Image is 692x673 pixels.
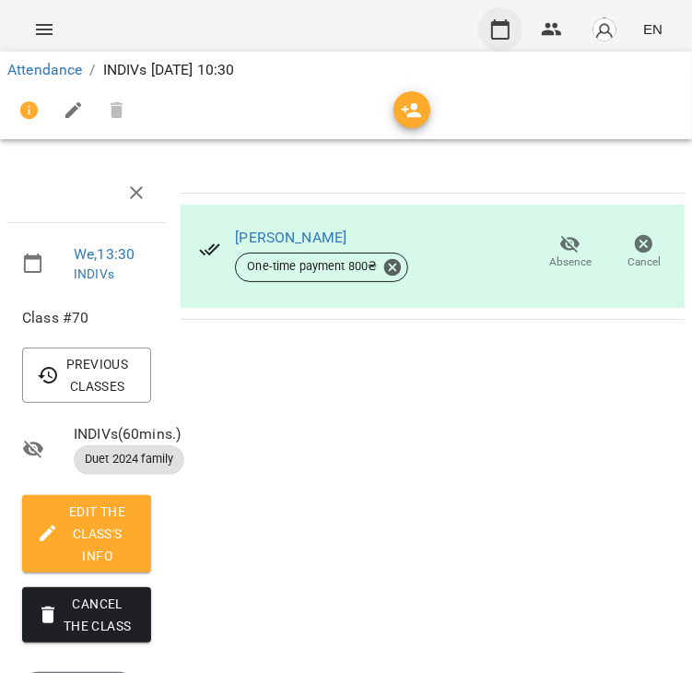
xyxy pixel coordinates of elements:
[607,227,681,278] button: Cancel
[37,353,136,397] span: Previous Classes
[7,61,82,78] a: Attendance
[7,59,685,81] nav: breadcrumb
[643,19,663,39] span: EN
[235,229,346,246] a: [PERSON_NAME]
[592,17,617,42] img: avatar_s.png
[549,254,592,270] span: Absence
[22,307,151,329] span: Class #70
[236,258,388,275] span: One-time payment 800 ₴
[534,227,607,278] button: Absence
[74,451,184,467] span: Duet 2024 family
[89,59,95,81] li: /
[37,501,136,567] span: Edit the class's Info
[22,348,151,403] button: Previous Classes
[627,254,661,270] span: Cancel
[74,423,151,445] span: INDIVs ( 60 mins. )
[22,587,151,643] button: Cancel the class
[22,7,66,52] button: Menu
[37,593,136,637] span: Cancel the class
[103,59,235,81] p: INDIVs [DATE] 10:30
[235,253,408,282] div: One-time payment 800₴
[74,245,135,263] a: We , 13:30
[22,495,151,573] button: Edit the class's Info
[636,12,670,46] button: EN
[74,266,114,281] a: INDIVs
